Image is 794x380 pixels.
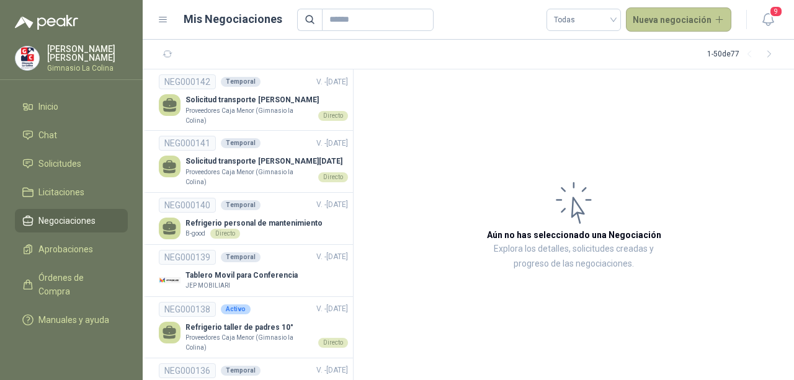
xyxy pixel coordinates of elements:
[221,138,261,148] div: Temporal
[159,74,216,89] div: NEG000142
[38,157,81,170] span: Solicitudes
[184,11,282,28] h1: Mis Negociaciones
[316,252,348,261] span: V. - [DATE]
[15,123,128,147] a: Chat
[185,322,348,334] p: Refrigerio taller de padres 10°
[159,250,216,265] div: NEG000139
[47,64,128,72] p: Gimnasio La Colina
[38,214,96,228] span: Negociaciones
[159,250,348,291] a: NEG000139TemporalV. -[DATE] Company LogoTablero Movil para ConferenciaJEP MOBILIARI
[185,218,323,229] p: Refrigerio personal de mantenimiento
[159,198,216,213] div: NEG000140
[318,111,348,121] div: Directo
[769,6,783,17] span: 9
[38,185,84,199] span: Licitaciones
[15,180,128,204] a: Licitaciones
[318,172,348,182] div: Directo
[210,229,240,239] div: Directo
[221,304,251,314] div: Activo
[16,46,39,70] img: Company Logo
[554,11,613,29] span: Todas
[159,363,216,378] div: NEG000136
[38,100,58,113] span: Inicio
[318,338,348,348] div: Directo
[159,136,216,151] div: NEG000141
[626,7,732,32] button: Nueva negociación
[15,266,128,303] a: Órdenes de Compra
[159,136,348,187] a: NEG000141TemporalV. -[DATE] Solicitud transporte [PERSON_NAME][DATE]Proveedores Caja Menor (Gimna...
[159,74,348,125] a: NEG000142TemporalV. -[DATE] Solicitud transporte [PERSON_NAME]Proveedores Caja Menor (Gimnasio la...
[15,95,128,118] a: Inicio
[15,152,128,175] a: Solicitudes
[316,366,348,374] span: V. - [DATE]
[159,198,348,239] a: NEG000140TemporalV. -[DATE] Refrigerio personal de mantenimientoB-goodDirecto
[478,242,670,272] p: Explora los detalles, solicitudes creadas y progreso de las negociaciones.
[757,9,779,31] button: 9
[221,366,261,376] div: Temporal
[15,15,78,30] img: Logo peakr
[316,304,348,313] span: V. - [DATE]
[159,270,181,291] img: Company Logo
[221,200,261,210] div: Temporal
[185,156,348,167] p: Solicitud transporte [PERSON_NAME][DATE]
[38,313,109,327] span: Manuales y ayuda
[316,77,348,86] span: V. - [DATE]
[185,229,205,239] p: B-good
[185,167,313,187] p: Proveedores Caja Menor (Gimnasio la Colina)
[38,271,116,298] span: Órdenes de Compra
[707,45,779,64] div: 1 - 50 de 77
[185,333,313,352] p: Proveedores Caja Menor (Gimnasio la Colina)
[487,228,661,242] h3: Aún no has seleccionado una Negociación
[15,237,128,261] a: Aprobaciones
[159,302,348,353] a: NEG000138ActivoV. -[DATE] Refrigerio taller de padres 10°Proveedores Caja Menor (Gimnasio la Coli...
[185,270,298,281] p: Tablero Movil para Conferencia
[38,128,57,142] span: Chat
[221,252,261,262] div: Temporal
[15,209,128,232] a: Negociaciones
[316,200,348,209] span: V. - [DATE]
[316,139,348,148] span: V. - [DATE]
[159,302,216,317] div: NEG000138
[221,77,261,87] div: Temporal
[47,45,128,62] p: [PERSON_NAME] [PERSON_NAME]
[38,242,93,256] span: Aprobaciones
[185,94,348,106] p: Solicitud transporte [PERSON_NAME]
[15,308,128,332] a: Manuales y ayuda
[185,106,313,125] p: Proveedores Caja Menor (Gimnasio la Colina)
[185,281,230,291] p: JEP MOBILIARI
